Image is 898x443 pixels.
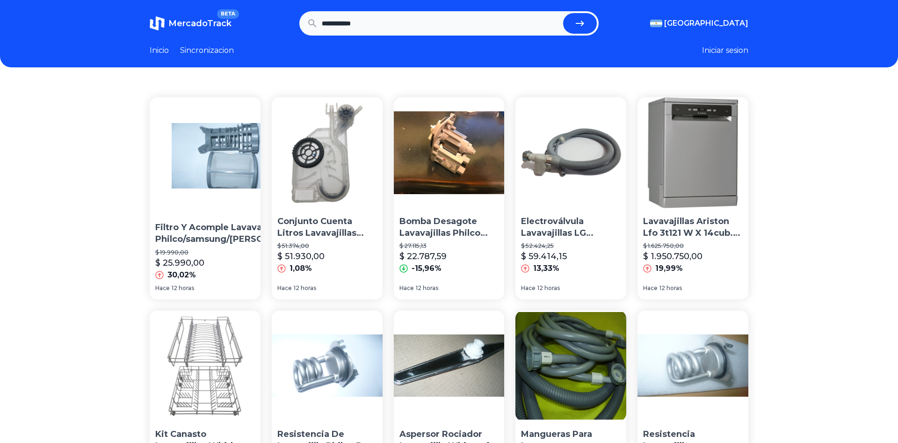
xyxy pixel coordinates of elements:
span: BETA [217,9,239,19]
span: 12 horas [659,284,682,292]
p: 13,33% [533,263,559,274]
p: $ 52.424,25 [521,242,621,250]
span: [GEOGRAPHIC_DATA] [664,18,748,29]
p: Filtro Y Acomple Lavavajilla Philco/samsung/[PERSON_NAME] Original [155,222,305,245]
p: $ 1.950.750,00 [643,250,702,263]
p: Lavavajillas Ariston Lfo 3t121 W X 14cub. 9prog. Inoxidable [643,216,743,239]
button: Iniciar sesion [702,45,748,56]
a: Conjunto Cuenta Litros Lavavajillas Drean Dish Air BreakConjunto Cuenta Litros Lavavajillas Drean... [272,97,383,299]
p: 30,02% [167,269,196,281]
span: MercadoTrack [168,18,232,29]
img: Kit Canasto Lavavajillas Whirlpool Rld20a Wld20 [150,311,261,421]
img: Electroválvula Lavavajillas LG D1452lf Y D1452wf Original [515,97,626,208]
span: 12 horas [537,284,560,292]
img: Argentina [650,20,662,27]
a: Inicio [150,45,169,56]
p: $ 51.930,00 [277,250,325,263]
span: Hace [521,284,536,292]
img: MercadoTrack [150,16,165,31]
a: Filtro Y Acomple Lavavajilla Philco/samsung/peabody OriginalFiltro Y Acomple Lavavajilla Philco/s... [150,97,261,299]
p: -15,96% [412,263,442,274]
img: Resistencia De Lavavajilla Philco Dw Ph70 Original!!! [272,311,383,421]
a: Lavavajillas Ariston Lfo 3t121 W X 14cub. 9prog. InoxidableLavavajillas Ariston Lfo 3t121 W X 14c... [637,97,748,299]
p: $ 59.414,15 [521,250,567,263]
p: Electroválvula Lavavajillas LG D1452lf Y D1452wf Original [521,216,621,239]
button: [GEOGRAPHIC_DATA] [650,18,748,29]
img: Conjunto Cuenta Litros Lavavajillas Drean Dish Air Break [272,97,383,208]
img: Bomba Desagote Lavavajillas Philco Atma Ranser Medio Giro [394,97,505,208]
span: 12 horas [294,284,316,292]
img: Mangueras Para Lavarropas Lavavajillas Nuevas [515,311,626,421]
p: 19,99% [655,263,683,274]
p: $ 22.787,59 [399,250,447,263]
img: Filtro Y Acomple Lavavajilla Philco/samsung/peabody Original [172,97,289,214]
span: Hace [155,284,170,292]
img: Lavavajillas Ariston Lfo 3t121 W X 14cub. 9prog. Inoxidable [637,97,748,208]
img: Resistencia Lavavajilla Peabody Pe-lv15 Cubiertos Original!! [637,311,748,421]
span: 12 horas [416,284,438,292]
p: 1,08% [290,263,312,274]
p: Bomba Desagote Lavavajillas Philco Atma Ranser Medio Giro [399,216,499,239]
a: Electroválvula Lavavajillas LG D1452lf Y D1452wf OriginalElectroválvula Lavavajillas LG D1452lf Y... [515,97,626,299]
img: Aspersor Rociador Lavavajilla Whirpool Wlb12 Inferior!!! [394,311,505,421]
span: Hace [643,284,658,292]
span: 12 horas [172,284,194,292]
p: $ 27.115,13 [399,242,499,250]
span: Hace [277,284,292,292]
a: Sincronizacion [180,45,234,56]
span: Hace [399,284,414,292]
a: Bomba Desagote Lavavajillas Philco Atma Ranser Medio GiroBomba Desagote Lavavajillas Philco Atma ... [394,97,505,299]
p: $ 51.374,00 [277,242,377,250]
p: $ 25.990,00 [155,256,204,269]
p: $ 1.625.750,00 [643,242,743,250]
a: MercadoTrackBETA [150,16,232,31]
p: $ 19.990,00 [155,249,305,256]
p: Conjunto Cuenta Litros Lavavajillas Drean Dish Air Break [277,216,377,239]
